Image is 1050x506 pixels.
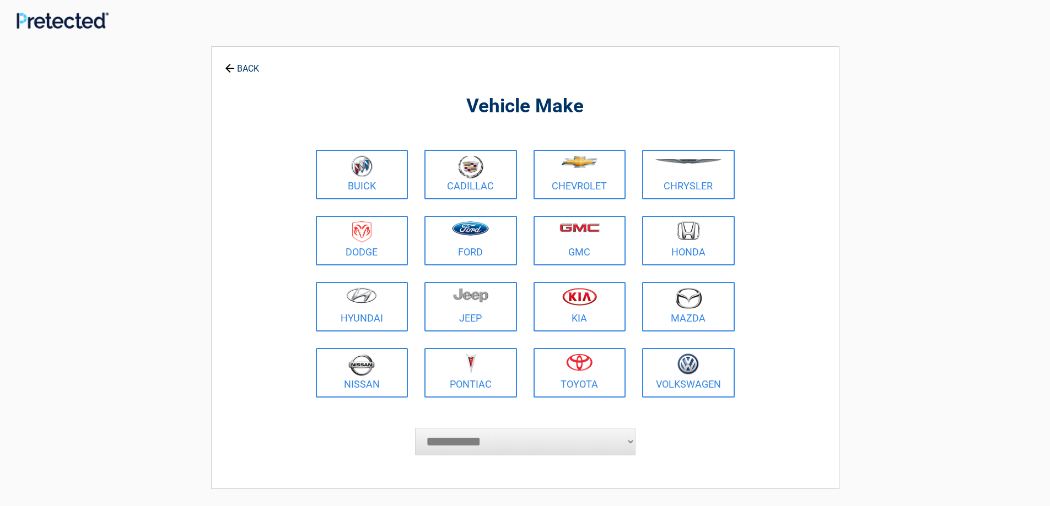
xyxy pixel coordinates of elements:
[352,221,371,243] img: dodge
[655,159,722,164] img: chrysler
[534,348,626,398] a: Toyota
[534,216,626,265] a: GMC
[223,54,261,73] a: BACK
[351,155,373,177] img: buick
[642,348,735,398] a: Volkswagen
[534,150,626,199] a: Chevrolet
[424,216,517,265] a: Ford
[316,282,408,331] a: Hyundai
[559,223,600,232] img: gmc
[424,282,517,331] a: Jeep
[316,348,408,398] a: Nissan
[453,287,488,303] img: jeep
[348,353,375,376] img: nissan
[562,287,597,306] img: kia
[346,287,377,303] img: hyundai
[313,94,737,119] h2: Vehicle Make
[534,282,626,331] a: Kia
[316,150,408,199] a: Buick
[675,287,702,309] img: mazda
[561,156,598,168] img: chevrolet
[424,150,517,199] a: Cadillac
[452,221,489,236] img: ford
[17,12,109,29] img: Main Logo
[458,155,483,178] img: cadillac
[642,216,735,265] a: Honda
[316,216,408,265] a: Dodge
[642,150,735,199] a: Chrysler
[677,221,700,241] img: honda
[566,353,593,371] img: toyota
[424,348,517,398] a: Pontiac
[642,282,735,331] a: Mazda
[465,353,476,374] img: pontiac
[677,353,699,375] img: volkswagen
